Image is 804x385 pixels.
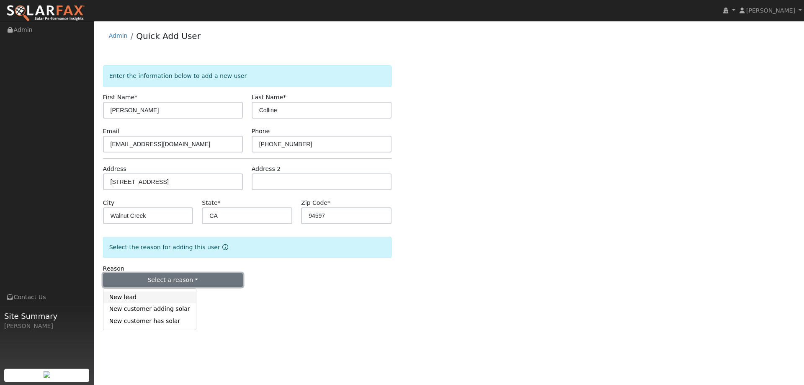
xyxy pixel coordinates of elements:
[6,5,85,22] img: SolarFax
[746,7,795,14] span: [PERSON_NAME]
[327,199,330,206] span: Required
[103,65,392,87] div: Enter the information below to add a new user
[220,244,228,251] a: Reason for new user
[283,94,286,101] span: Required
[103,303,196,315] a: New customer adding solar
[218,199,221,206] span: Required
[4,322,90,331] div: [PERSON_NAME]
[202,199,220,207] label: State
[103,165,126,173] label: Address
[103,127,119,136] label: Email
[103,237,392,258] div: Select the reason for adding this user
[252,165,281,173] label: Address 2
[252,127,270,136] label: Phone
[103,93,138,102] label: First Name
[252,93,286,102] label: Last Name
[301,199,330,207] label: Zip Code
[103,199,115,207] label: City
[103,315,196,327] a: New customer has solar
[103,264,124,273] label: Reason
[134,94,137,101] span: Required
[103,273,243,287] button: Select a reason
[109,32,128,39] a: Admin
[103,292,196,303] a: New lead
[136,31,201,41] a: Quick Add User
[44,371,50,378] img: retrieve
[4,310,90,322] span: Site Summary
